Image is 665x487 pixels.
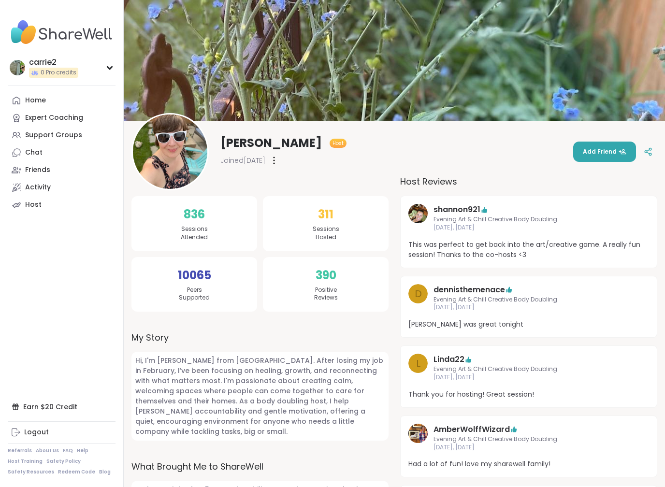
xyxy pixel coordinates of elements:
[8,144,116,161] a: Chat
[434,296,624,304] span: Evening Art & Chill Creative Body Doubling
[41,69,76,77] span: 0 Pro credits
[25,148,43,158] div: Chat
[8,179,116,196] a: Activity
[434,424,510,435] a: AmberWolffWizard
[408,204,428,223] img: shannon921
[8,196,116,214] a: Host
[25,113,83,123] div: Expert Coaching
[25,165,50,175] div: Friends
[434,365,624,373] span: Evening Art & Chill Creative Body Doubling
[583,147,626,156] span: Add Friend
[434,204,480,215] a: shannon921
[8,458,43,465] a: Host Training
[408,240,649,260] span: This was perfect to get back into the art/creative game. A really fun session! Thanks to the co-h...
[25,130,82,140] div: Support Groups
[133,115,207,189] img: Adrienne_QueenOfTheDawn
[408,204,428,232] a: shannon921
[408,459,649,469] span: Had a lot of fun! love my sharewell family!
[408,424,428,443] img: AmberWolffWizard
[8,424,116,441] a: Logout
[46,458,81,465] a: Safety Policy
[8,15,116,49] img: ShareWell Nav Logo
[8,92,116,109] a: Home
[181,225,208,242] span: Sessions Attended
[314,286,338,302] span: Positive Reviews
[131,331,389,344] label: My Story
[573,142,636,162] button: Add Friend
[179,286,210,302] span: Peers Supported
[58,469,95,475] a: Redeem Code
[434,444,624,452] span: [DATE], [DATE]
[408,389,649,400] span: Thank you for hosting! Great session!
[434,373,624,382] span: [DATE], [DATE]
[434,224,624,232] span: [DATE], [DATE]
[25,183,51,192] div: Activity
[332,140,344,147] span: Host
[29,57,78,68] div: carrie2
[25,200,42,210] div: Host
[434,435,624,444] span: Evening Art & Chill Creative Body Doubling
[184,206,205,223] span: 836
[178,267,211,284] span: 10065
[77,447,88,454] a: Help
[8,469,54,475] a: Safety Resources
[434,354,464,365] a: Linda22
[408,424,428,452] a: AmberWolffWizard
[131,460,389,473] label: What Brought Me to ShareWell
[415,286,422,301] span: d
[434,215,624,224] span: Evening Art & Chill Creative Body Doubling
[220,156,265,165] span: Joined [DATE]
[313,225,339,242] span: Sessions Hosted
[316,267,336,284] span: 390
[220,135,322,151] span: [PERSON_NAME]
[63,447,73,454] a: FAQ
[8,447,32,454] a: Referrals
[24,428,49,437] div: Logout
[8,109,116,127] a: Expert Coaching
[99,469,111,475] a: Blog
[416,356,420,371] span: L
[8,161,116,179] a: Friends
[36,447,59,454] a: About Us
[25,96,46,105] div: Home
[408,319,649,329] span: [PERSON_NAME] was great tonight
[408,354,428,382] a: L
[131,352,389,441] span: Hi, I'm [PERSON_NAME] from [GEOGRAPHIC_DATA]. After losing my job in February, I’ve been focusing...
[8,127,116,144] a: Support Groups
[434,303,624,312] span: [DATE], [DATE]
[318,206,333,223] span: 311
[10,60,25,75] img: carrie2
[8,398,116,415] div: Earn $20 Credit
[434,284,505,296] a: dennisthemenace
[408,284,428,312] a: d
